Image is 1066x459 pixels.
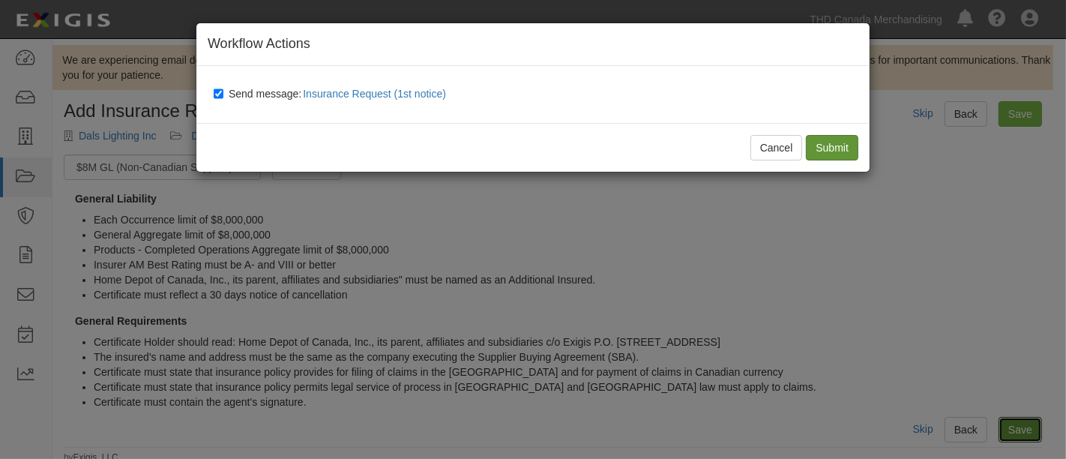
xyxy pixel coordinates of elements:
button: Send message: [301,84,452,103]
h4: Workflow Actions [208,34,858,54]
button: Cancel [750,135,803,160]
span: Insurance Request (1st notice) [303,88,446,100]
input: Submit [806,135,858,160]
input: Send message:Insurance Request (1st notice) [214,88,223,100]
span: Send message: [229,88,452,100]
